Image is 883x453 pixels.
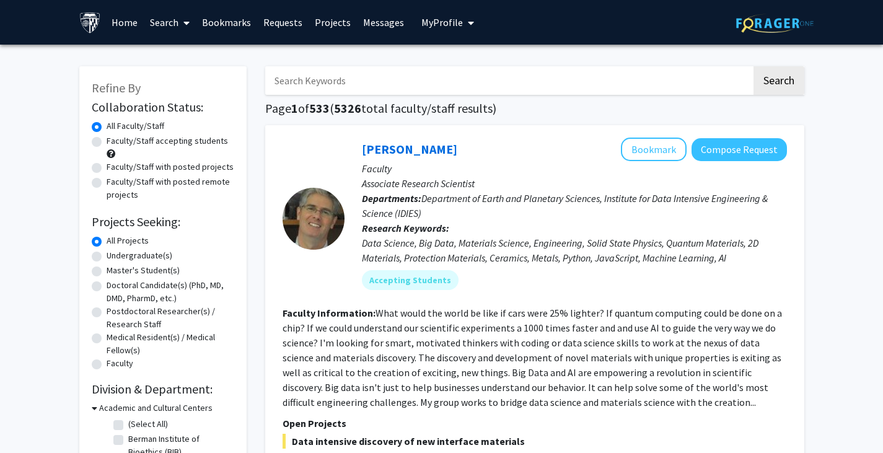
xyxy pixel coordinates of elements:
h2: Division & Department: [92,382,234,397]
h2: Projects Seeking: [92,214,234,229]
img: Johns Hopkins University Logo [79,12,101,33]
span: My Profile [421,16,463,29]
span: 5326 [334,100,361,116]
span: 1 [291,100,298,116]
label: Faculty [107,357,133,370]
span: 533 [309,100,330,116]
input: Search Keywords [265,66,752,95]
b: Departments: [362,192,421,205]
label: Doctoral Candidate(s) (PhD, MD, DMD, PharmD, etc.) [107,279,234,305]
label: Faculty/Staff with posted remote projects [107,175,234,201]
label: (Select All) [128,418,168,431]
a: Home [105,1,144,44]
label: Faculty/Staff accepting students [107,134,228,147]
p: Faculty [362,161,787,176]
p: Open Projects [283,416,787,431]
b: Research Keywords: [362,222,449,234]
mat-chip: Accepting Students [362,270,459,290]
label: All Projects [107,234,149,247]
a: Projects [309,1,357,44]
h1: Page of ( total faculty/staff results) [265,101,804,116]
a: [PERSON_NAME] [362,141,457,157]
span: Data intensive discovery of new interface materials [283,434,787,449]
span: Refine By [92,80,141,95]
div: Data Science, Big Data, Materials Science, Engineering, Solid State Physics, Quantum Materials, 2... [362,235,787,265]
a: Requests [257,1,309,44]
a: Messages [357,1,410,44]
p: Associate Research Scientist [362,176,787,191]
button: Compose Request to David Elbert [692,138,787,161]
fg-read-more: What would the world be like if cars were 25% lighter? If quantum computing could be done on a ch... [283,307,782,408]
a: Search [144,1,196,44]
label: All Faculty/Staff [107,120,164,133]
label: Faculty/Staff with posted projects [107,161,234,174]
h2: Collaboration Status: [92,100,234,115]
button: Search [753,66,804,95]
label: Postdoctoral Researcher(s) / Research Staff [107,305,234,331]
img: ForagerOne Logo [736,14,814,33]
iframe: Chat [9,397,53,444]
b: Faculty Information: [283,307,376,319]
label: Medical Resident(s) / Medical Fellow(s) [107,331,234,357]
label: Master's Student(s) [107,264,180,277]
button: Add David Elbert to Bookmarks [621,138,687,161]
a: Bookmarks [196,1,257,44]
label: Undergraduate(s) [107,249,172,262]
span: Department of Earth and Planetary Sciences, Institute for Data Intensive Engineering & Science (I... [362,192,768,219]
h3: Academic and Cultural Centers [99,402,213,415]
